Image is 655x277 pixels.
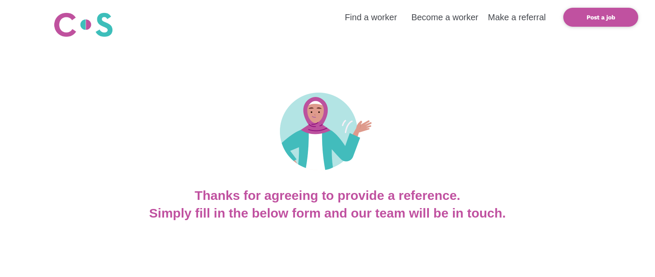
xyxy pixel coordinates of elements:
a: Make a referral [488,12,546,22]
a: Find a worker [345,12,397,22]
b: Post a job [587,14,615,21]
a: Post a job [563,8,638,27]
a: Become a worker [411,12,478,22]
b: Thanks for agreeing to provide a reference. [195,188,460,202]
b: Simply fill in the below form and our team will be in touch. [149,206,506,220]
